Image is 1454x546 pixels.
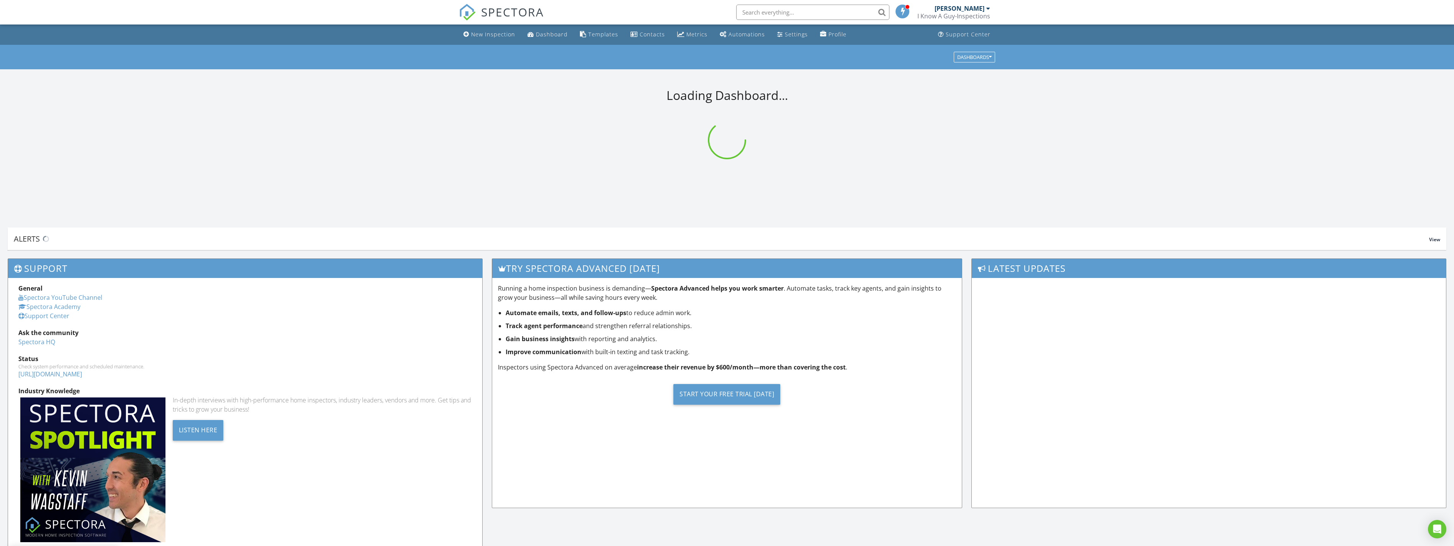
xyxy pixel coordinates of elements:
div: [PERSON_NAME] [935,5,984,12]
a: Settings [774,28,811,42]
div: Dashboards [957,54,992,60]
a: SPECTORA [459,10,544,26]
a: Templates [577,28,621,42]
a: Contacts [627,28,668,42]
li: with built-in texting and task tracking. [506,347,956,356]
a: Listen Here [173,425,224,433]
div: Ask the community [18,328,472,337]
h3: Try spectora advanced [DATE] [492,259,962,278]
h3: Support [8,259,482,278]
div: Automations [729,31,765,38]
strong: General [18,284,43,293]
div: In-depth interviews with high-performance home inspectors, industry leaders, vendors and more. Ge... [173,396,472,414]
li: to reduce admin work. [506,308,956,317]
div: Check system performance and scheduled maintenance. [18,363,472,369]
div: Listen Here [173,420,224,441]
button: Dashboards [954,52,995,62]
input: Search everything... [736,5,889,20]
div: Contacts [640,31,665,38]
a: Support Center [935,28,994,42]
a: Automations (Basic) [717,28,768,42]
li: and strengthen referral relationships. [506,321,956,330]
strong: Gain business insights [506,335,575,343]
li: with reporting and analytics. [506,334,956,343]
div: Settings [785,31,808,38]
a: Company Profile [817,28,850,42]
div: Support Center [946,31,991,38]
a: Start Your Free Trial [DATE] [498,378,956,410]
strong: Track agent performance [506,322,583,330]
div: Open Intercom Messenger [1428,520,1446,538]
div: Metrics [686,31,707,38]
a: Support Center [18,312,69,320]
strong: increase their revenue by $600/month—more than covering the cost [637,363,846,371]
div: Profile [829,31,847,38]
a: [URL][DOMAIN_NAME] [18,370,82,378]
p: Running a home inspection business is demanding— . Automate tasks, track key agents, and gain ins... [498,284,956,302]
a: Metrics [674,28,711,42]
a: Spectora Academy [18,302,80,311]
a: Dashboard [524,28,571,42]
div: Alerts [14,234,1429,244]
a: New Inspection [460,28,518,42]
strong: Spectora Advanced helps you work smarter [651,284,784,293]
div: Dashboard [536,31,568,38]
img: Spectoraspolightmain [20,397,165,543]
div: Status [18,354,472,363]
div: Templates [588,31,618,38]
div: I Know A Guy-Inspections [917,12,990,20]
a: Spectora YouTube Channel [18,293,102,302]
strong: Improve communication [506,348,581,356]
h3: Latest Updates [972,259,1446,278]
p: Inspectors using Spectora Advanced on average . [498,363,956,372]
img: The Best Home Inspection Software - Spectora [459,4,476,21]
div: New Inspection [471,31,515,38]
span: SPECTORA [481,4,544,20]
a: Spectora HQ [18,338,55,346]
strong: Automate emails, texts, and follow-ups [506,309,626,317]
div: Industry Knowledge [18,386,472,396]
div: Start Your Free Trial [DATE] [673,384,780,405]
span: View [1429,236,1440,243]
